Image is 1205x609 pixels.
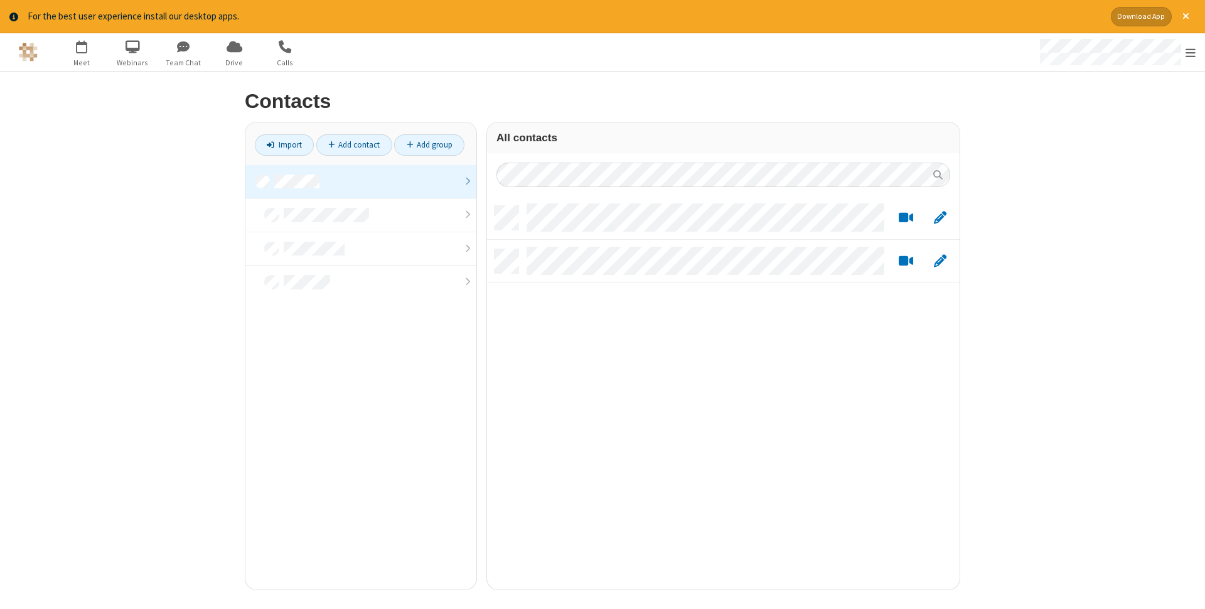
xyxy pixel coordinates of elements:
[58,57,105,68] span: Meet
[4,33,51,71] button: Logo
[928,253,952,269] button: Edit
[19,43,38,62] img: QA Selenium DO NOT DELETE OR CHANGE
[245,90,960,112] h2: Contacts
[316,134,392,156] a: Add contact
[1111,7,1172,26] button: Download App
[894,253,918,269] button: Start a video meeting
[496,132,950,144] h3: All contacts
[894,210,918,225] button: Start a video meeting
[255,134,314,156] a: Import
[1176,7,1196,26] button: Close alert
[394,134,464,156] a: Add group
[109,57,156,68] span: Webinars
[160,57,207,68] span: Team Chat
[1028,33,1205,71] div: Open menu
[28,9,1101,24] div: For the best user experience install our desktop apps.
[262,57,309,68] span: Calls
[487,197,960,590] div: grid
[211,57,258,68] span: Drive
[928,210,952,225] button: Edit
